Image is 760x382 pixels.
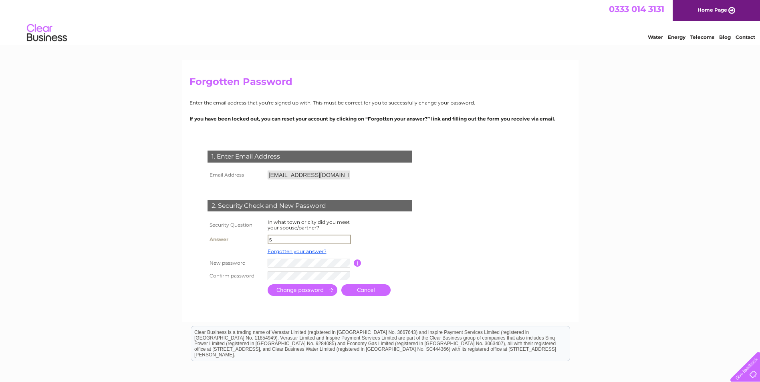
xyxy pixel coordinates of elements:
div: 2. Security Check and New Password [208,200,412,212]
input: Information [354,259,361,267]
a: Cancel [341,284,391,296]
a: Contact [736,34,755,40]
a: Water [648,34,663,40]
a: Telecoms [690,34,714,40]
a: Blog [719,34,731,40]
th: Security Question [206,217,266,233]
div: 1. Enter Email Address [208,151,412,163]
a: Forgotten your answer? [268,248,327,254]
th: Confirm password [206,269,266,282]
h2: Forgotten Password [189,76,571,91]
th: Answer [206,233,266,246]
p: Enter the email address that you're signed up with. This must be correct for you to successfully ... [189,99,571,107]
label: In what town or city did you meet your spouse/partner? [268,219,350,231]
th: Email Address [206,169,266,181]
a: Energy [668,34,685,40]
div: Clear Business is a trading name of Verastar Limited (registered in [GEOGRAPHIC_DATA] No. 3667643... [191,4,570,39]
th: New password [206,257,266,269]
input: Submit [268,284,337,296]
a: 0333 014 3131 [609,4,664,14]
img: logo.png [26,21,67,45]
p: If you have been locked out, you can reset your account by clicking on “Forgotten your answer?” l... [189,115,571,123]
